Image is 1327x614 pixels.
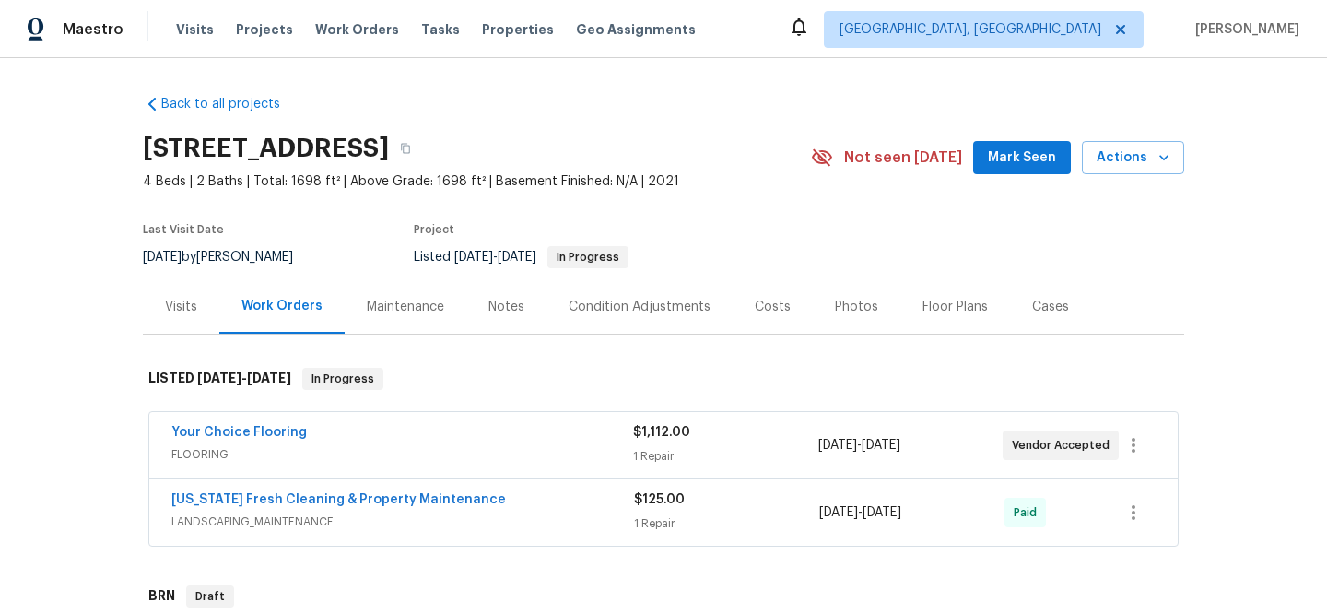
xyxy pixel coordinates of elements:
span: Project [414,224,454,235]
span: - [197,372,291,384]
span: Listed [414,251,628,264]
span: [DATE] [143,251,182,264]
button: Actions [1082,141,1184,175]
div: Condition Adjustments [569,298,710,316]
span: Properties [482,20,554,39]
div: Floor Plans [922,298,988,316]
span: Geo Assignments [576,20,696,39]
span: Draft [188,587,232,606]
h2: [STREET_ADDRESS] [143,139,389,158]
span: $1,112.00 [633,426,690,439]
span: [DATE] [197,372,241,384]
span: [DATE] [247,372,291,384]
div: by [PERSON_NAME] [143,246,315,268]
span: Projects [236,20,293,39]
h6: LISTED [148,368,291,390]
div: Visits [165,298,197,316]
span: [PERSON_NAME] [1188,20,1299,39]
a: Your Choice Flooring [171,426,307,439]
span: Maestro [63,20,123,39]
span: In Progress [549,252,627,263]
span: $125.00 [634,493,685,506]
span: [DATE] [454,251,493,264]
button: Copy Address [389,132,422,165]
span: In Progress [304,370,382,388]
span: [DATE] [862,439,900,452]
div: Costs [755,298,791,316]
span: FLOORING [171,445,633,464]
span: - [454,251,536,264]
span: [DATE] [498,251,536,264]
span: Tasks [421,23,460,36]
span: Mark Seen [988,147,1056,170]
span: Last Visit Date [143,224,224,235]
span: Work Orders [315,20,399,39]
div: Photos [835,298,878,316]
span: Vendor Accepted [1012,436,1117,455]
div: Work Orders [241,297,323,315]
a: [US_STATE] Fresh Cleaning & Property Maintenance [171,493,506,506]
span: 4 Beds | 2 Baths | Total: 1698 ft² | Above Grade: 1698 ft² | Basement Finished: N/A | 2021 [143,172,811,191]
h6: BRN [148,585,175,608]
span: [DATE] [863,506,901,519]
span: LANDSCAPING_MAINTENANCE [171,513,634,531]
span: Visits [176,20,214,39]
div: LISTED [DATE]-[DATE]In Progress [143,349,1184,408]
div: 1 Repair [634,514,819,533]
div: Maintenance [367,298,444,316]
a: Back to all projects [143,95,320,113]
span: [DATE] [818,439,857,452]
div: Cases [1032,298,1069,316]
div: 1 Repair [633,447,817,466]
div: Notes [488,298,524,316]
span: [DATE] [819,506,858,519]
span: - [818,436,900,455]
span: Paid [1014,503,1044,522]
span: [GEOGRAPHIC_DATA], [GEOGRAPHIC_DATA] [840,20,1101,39]
span: Actions [1097,147,1169,170]
span: - [819,503,901,522]
span: Not seen [DATE] [844,148,962,167]
button: Mark Seen [973,141,1071,175]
